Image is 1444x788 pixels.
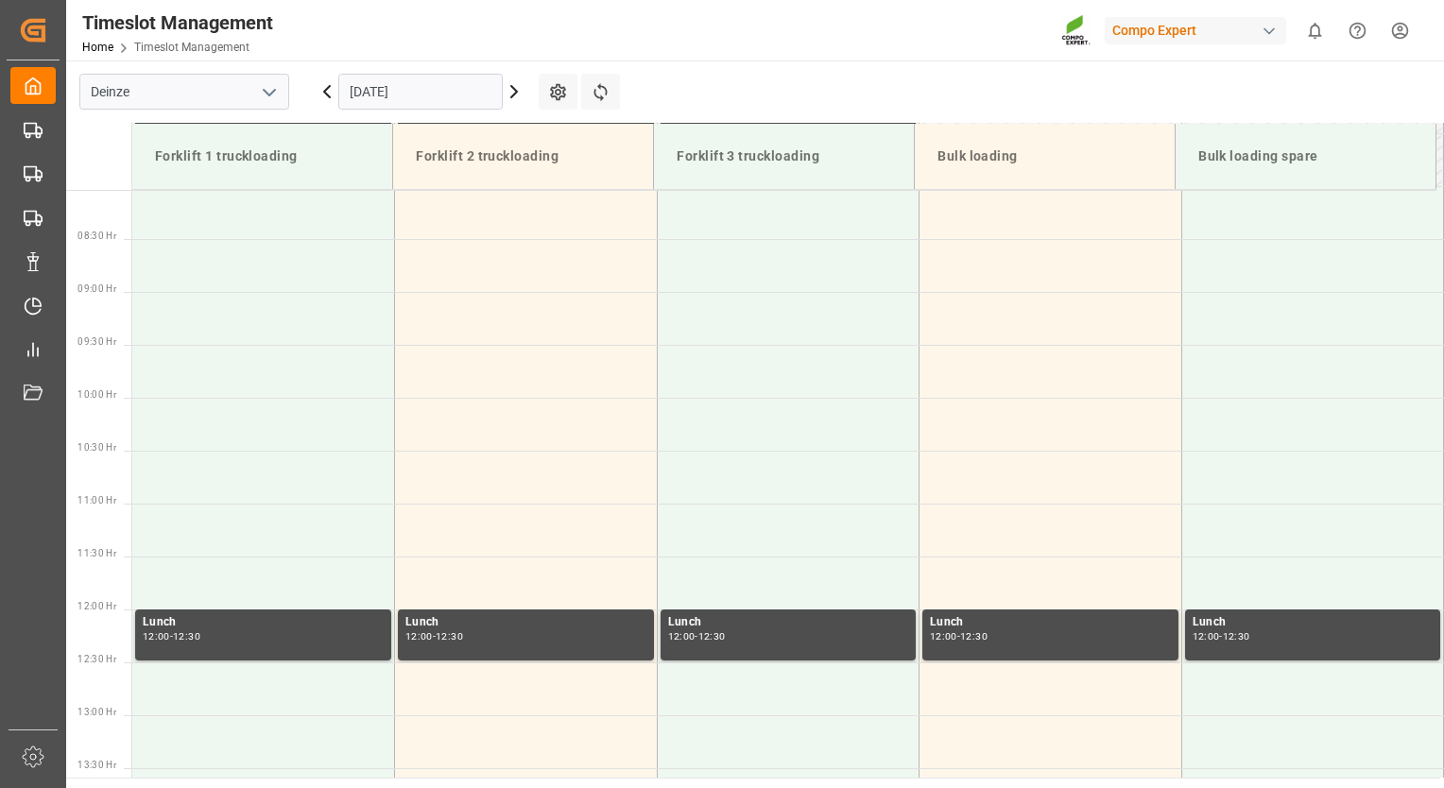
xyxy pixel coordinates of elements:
[1223,632,1250,641] div: 12:30
[405,632,433,641] div: 12:00
[960,632,988,641] div: 12:30
[930,632,957,641] div: 12:00
[77,495,116,505] span: 11:00 Hr
[408,139,638,174] div: Forklift 2 truckloading
[82,41,113,54] a: Home
[77,283,116,294] span: 09:00 Hr
[77,231,116,241] span: 08:30 Hr
[77,760,116,770] span: 13:30 Hr
[405,613,646,632] div: Lunch
[1193,632,1220,641] div: 12:00
[254,77,283,107] button: open menu
[77,601,116,611] span: 12:00 Hr
[147,139,377,174] div: Forklift 1 truckloading
[668,632,696,641] div: 12:00
[695,632,697,641] div: -
[77,389,116,400] span: 10:00 Hr
[698,632,726,641] div: 12:30
[77,442,116,453] span: 10:30 Hr
[930,139,1160,174] div: Bulk loading
[1193,613,1434,632] div: Lunch
[1105,12,1294,48] button: Compo Expert
[338,74,503,110] input: DD.MM.YYYY
[1336,9,1379,52] button: Help Center
[77,336,116,347] span: 09:30 Hr
[957,632,960,641] div: -
[1219,632,1222,641] div: -
[77,654,116,664] span: 12:30 Hr
[433,632,436,641] div: -
[143,613,384,632] div: Lunch
[1191,139,1420,174] div: Bulk loading spare
[170,632,173,641] div: -
[1105,17,1286,44] div: Compo Expert
[930,613,1171,632] div: Lunch
[77,548,116,558] span: 11:30 Hr
[143,632,170,641] div: 12:00
[1294,9,1336,52] button: show 0 new notifications
[669,139,899,174] div: Forklift 3 truckloading
[1061,14,1092,47] img: Screenshot%202023-09-29%20at%2010.02.21.png_1712312052.png
[173,632,200,641] div: 12:30
[82,9,273,37] div: Timeslot Management
[79,74,289,110] input: Type to search/select
[668,613,909,632] div: Lunch
[436,632,463,641] div: 12:30
[77,707,116,717] span: 13:00 Hr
